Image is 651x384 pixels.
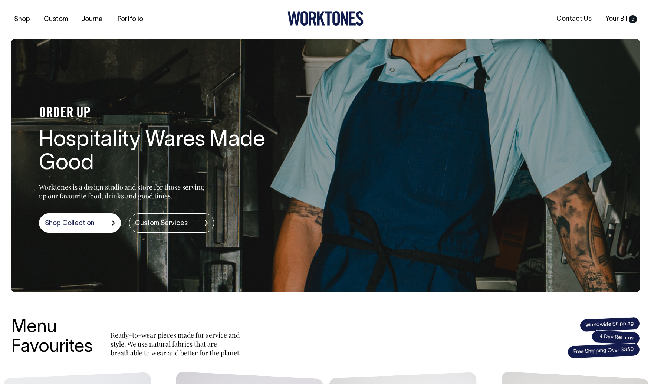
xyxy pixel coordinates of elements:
[567,343,640,359] span: Free Shipping Over $350
[79,13,107,26] a: Journal
[553,13,595,25] a: Contact Us
[111,331,244,357] p: Ready-to-wear pieces made for service and style. We use natural fabrics that are breathable to we...
[39,129,276,176] h1: Hospitality Wares Made Good
[11,13,33,26] a: Shop
[41,13,71,26] a: Custom
[11,318,93,357] h3: Menu Favourites
[39,183,208,200] p: Worktones is a design studio and store for those serving up our favourite food, drinks and good t...
[115,13,146,26] a: Portfolio
[602,13,640,25] a: Your Bill0
[39,213,121,233] a: Shop Collection
[591,330,640,345] span: 14 Day Returns
[39,106,276,121] h4: ORDER UP
[129,213,214,233] a: Custom Services
[629,15,637,23] span: 0
[579,316,640,332] span: Worldwide Shipping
